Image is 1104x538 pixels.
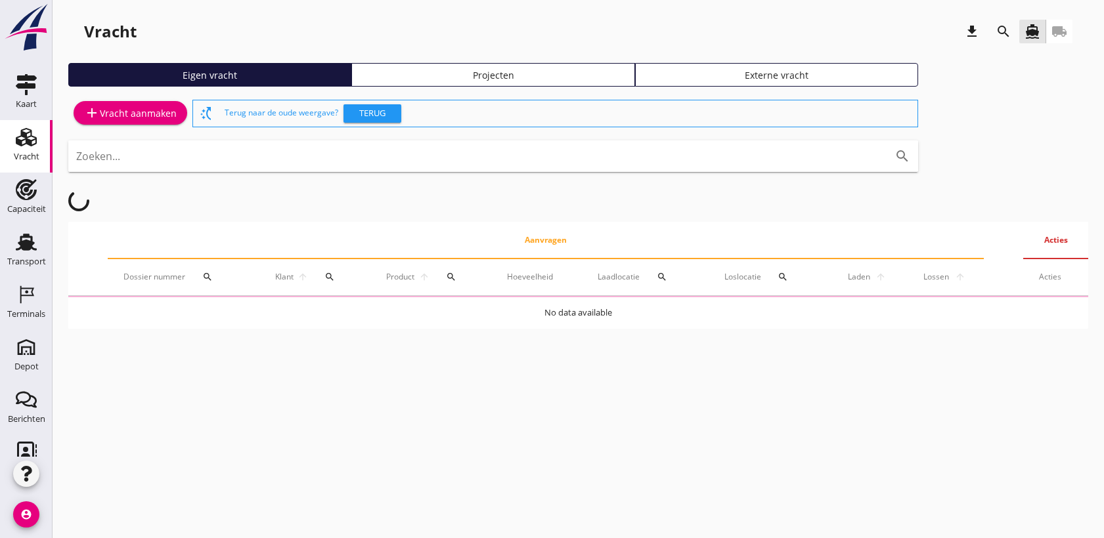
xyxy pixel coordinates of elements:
[13,501,39,528] i: account_circle
[7,205,46,213] div: Capaciteit
[14,152,39,161] div: Vracht
[873,272,889,282] i: arrow_upward
[84,105,177,121] div: Vracht aanmaken
[343,104,401,123] button: Terug
[74,101,187,125] a: Vracht aanmaken
[1025,24,1040,39] i: directions_boat
[202,272,213,282] i: search
[598,261,693,293] div: Laadlocatie
[1039,271,1072,283] div: Acties
[7,257,46,266] div: Transport
[778,272,788,282] i: search
[845,271,873,283] span: Laden
[446,272,456,282] i: search
[16,100,37,108] div: Kaart
[641,68,912,82] div: Externe vracht
[8,415,45,423] div: Berichten
[324,272,335,282] i: search
[84,21,137,42] div: Vracht
[894,148,910,164] i: search
[357,68,629,82] div: Projecten
[74,68,345,82] div: Eigen vracht
[76,146,873,167] input: Zoeken...
[3,3,50,52] img: logo-small.a267ee39.svg
[84,105,100,121] i: add
[68,63,351,87] a: Eigen vracht
[996,24,1011,39] i: search
[1023,222,1088,259] th: Acties
[198,106,214,121] i: switch_access_shortcut
[724,261,813,293] div: Loslocatie
[507,271,567,283] div: Hoeveelheid
[964,24,980,39] i: download
[225,100,912,127] div: Terug naar de oude weergave?
[273,271,296,283] span: Klant
[349,107,396,120] div: Terug
[952,272,968,282] i: arrow_upward
[417,272,432,282] i: arrow_upward
[68,297,1088,329] td: No data available
[920,271,952,283] span: Lossen
[108,222,984,259] th: Aanvragen
[296,272,310,282] i: arrow_upward
[14,362,39,371] div: Depot
[1051,24,1067,39] i: local_shipping
[7,310,45,318] div: Terminals
[657,272,667,282] i: search
[635,63,918,87] a: Externe vracht
[351,63,634,87] a: Projecten
[123,261,242,293] div: Dossier nummer
[384,271,417,283] span: Product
